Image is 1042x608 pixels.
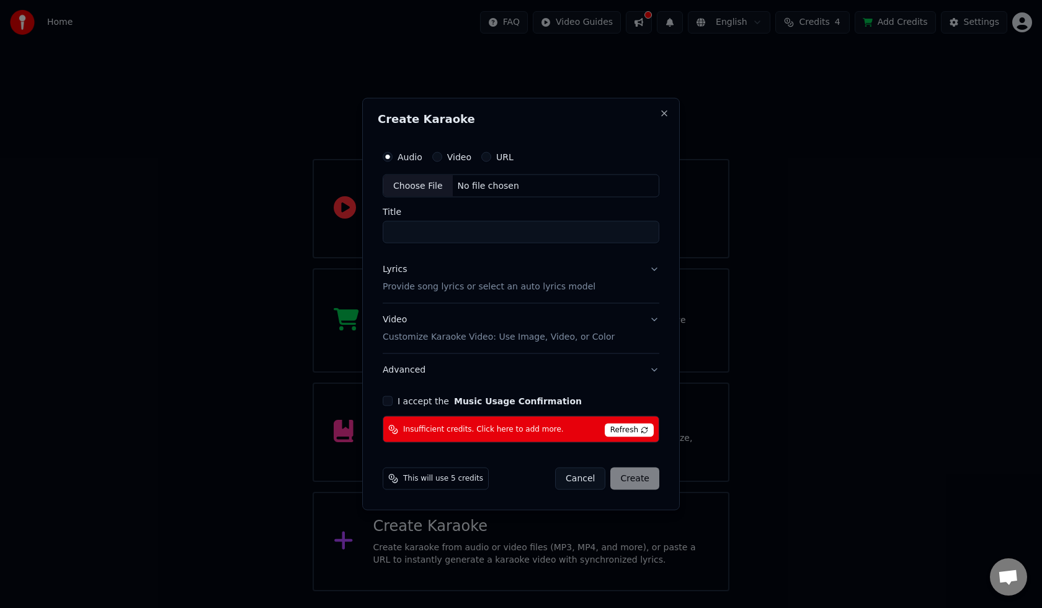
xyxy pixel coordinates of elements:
[447,152,471,161] label: Video
[383,354,659,386] button: Advanced
[383,175,453,197] div: Choose File
[383,281,595,293] p: Provide song lyrics or select an auto lyrics model
[398,397,582,406] label: I accept the
[383,207,659,216] label: Title
[403,474,483,484] span: This will use 5 credits
[383,263,407,276] div: Lyrics
[383,331,615,343] p: Customize Karaoke Video: Use Image, Video, or Color
[398,152,422,161] label: Audio
[383,304,659,353] button: VideoCustomize Karaoke Video: Use Image, Video, or Color
[605,424,654,437] span: Refresh
[383,314,615,343] div: Video
[378,113,664,124] h2: Create Karaoke
[454,397,582,406] button: I accept the
[453,179,524,192] div: No file chosen
[383,253,659,303] button: LyricsProvide song lyrics or select an auto lyrics model
[496,152,514,161] label: URL
[555,468,605,490] button: Cancel
[403,424,564,434] span: Insufficient credits. Click here to add more.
